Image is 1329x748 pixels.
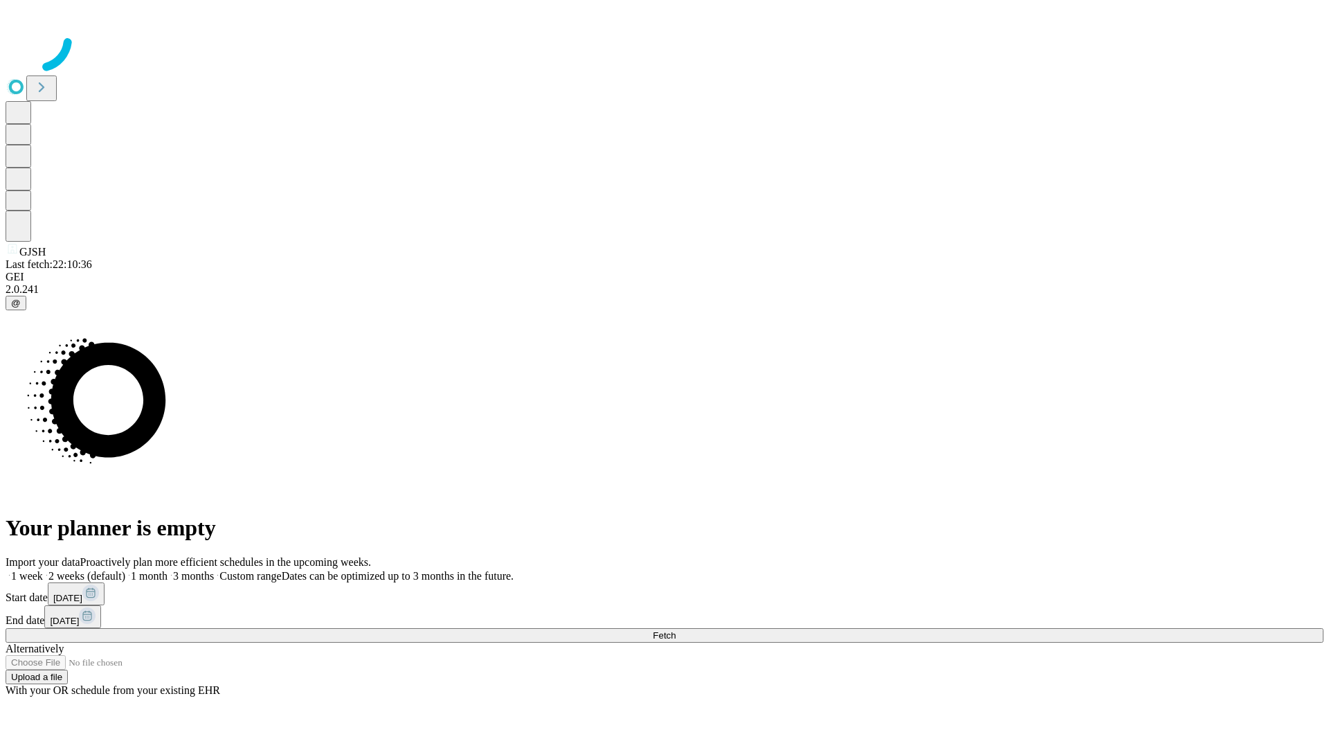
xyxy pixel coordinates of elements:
[48,570,125,582] span: 2 weeks (default)
[6,515,1323,541] h1: Your planner is empty
[219,570,281,582] span: Custom range
[6,605,1323,628] div: End date
[6,582,1323,605] div: Start date
[6,643,64,654] span: Alternatively
[6,556,80,568] span: Import your data
[53,593,82,603] span: [DATE]
[19,246,46,258] span: GJSH
[44,605,101,628] button: [DATE]
[50,616,79,626] span: [DATE]
[6,670,68,684] button: Upload a file
[131,570,168,582] span: 1 month
[6,283,1323,296] div: 2.0.241
[6,628,1323,643] button: Fetch
[6,296,26,310] button: @
[6,258,92,270] span: Last fetch: 22:10:36
[173,570,214,582] span: 3 months
[11,570,43,582] span: 1 week
[653,630,676,641] span: Fetch
[6,271,1323,283] div: GEI
[6,684,220,696] span: With your OR schedule from your existing EHR
[80,556,371,568] span: Proactively plan more efficient schedules in the upcoming weeks.
[11,298,21,308] span: @
[48,582,105,605] button: [DATE]
[282,570,514,582] span: Dates can be optimized up to 3 months in the future.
